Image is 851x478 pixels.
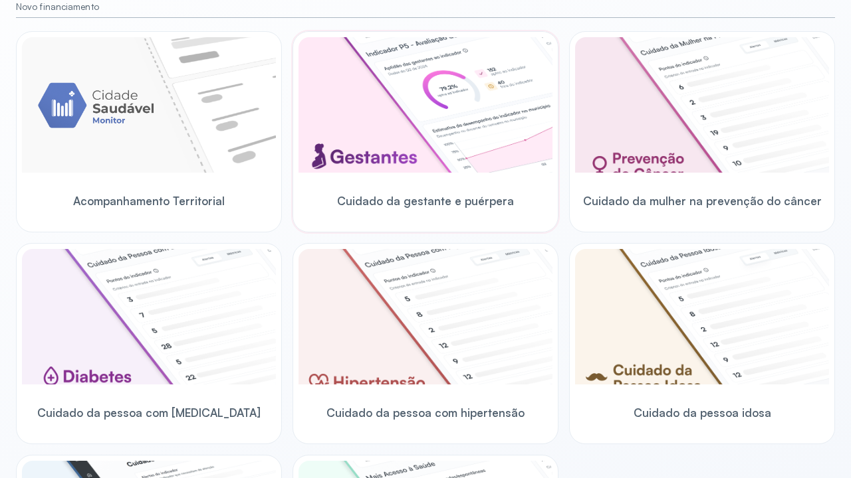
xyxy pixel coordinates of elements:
[299,249,552,384] img: hypertension.png
[337,194,514,208] span: Cuidado da gestante e puérpera
[575,249,829,384] img: elderly.png
[16,1,835,13] small: Novo financiamento
[37,406,261,420] span: Cuidado da pessoa com [MEDICAL_DATA]
[634,406,771,420] span: Cuidado da pessoa idosa
[583,194,822,208] span: Cuidado da mulher na prevenção do câncer
[326,406,525,420] span: Cuidado da pessoa com hipertensão
[22,249,276,384] img: diabetics.png
[299,37,552,173] img: pregnants.png
[575,37,829,173] img: woman-cancer-prevention-care.png
[73,194,225,208] span: Acompanhamento Territorial
[22,37,276,173] img: placeholder-module-ilustration.png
